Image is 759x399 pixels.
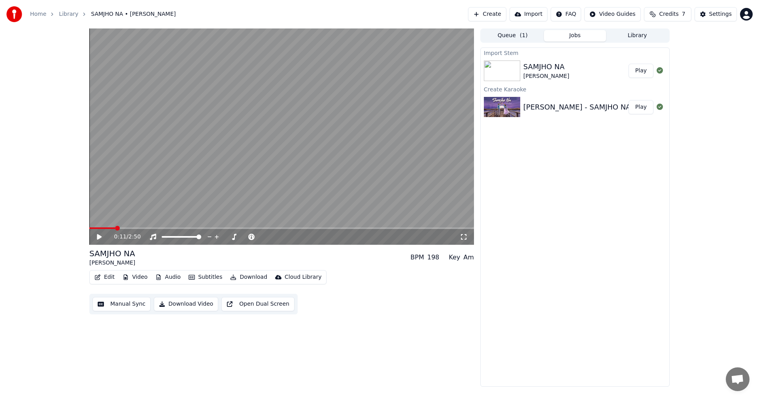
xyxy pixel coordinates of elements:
button: Jobs [544,30,606,42]
div: Open chat [726,367,750,391]
div: BPM [410,253,424,262]
img: youka [6,6,22,22]
div: Am [463,253,474,262]
div: Import Stem [481,48,669,57]
a: Home [30,10,46,18]
button: Queue [481,30,544,42]
div: [PERSON_NAME] [523,72,569,80]
div: Settings [709,10,732,18]
button: Subtitles [185,272,225,283]
button: Open Dual Screen [221,297,295,311]
span: 2:50 [128,233,141,241]
div: SAMJHO NA [523,61,569,72]
button: Play [629,100,653,114]
button: Credits7 [644,7,691,21]
span: Credits [659,10,678,18]
nav: breadcrumb [30,10,176,18]
div: 198 [427,253,440,262]
button: Download Video [154,297,218,311]
span: 7 [682,10,685,18]
button: Play [629,64,653,78]
div: [PERSON_NAME] - SAMJHO NA [523,102,631,113]
div: SAMJHO NA [89,248,135,259]
div: / [114,233,133,241]
button: Create [468,7,506,21]
div: Key [449,253,460,262]
button: Library [606,30,668,42]
div: Create Karaoke [481,84,669,94]
button: Manual Sync [93,297,151,311]
div: Cloud Library [285,273,321,281]
span: 0:11 [114,233,126,241]
button: Download [227,272,270,283]
button: Video Guides [584,7,640,21]
button: Edit [91,272,118,283]
button: Settings [695,7,737,21]
span: SAMJHO NA • [PERSON_NAME] [91,10,176,18]
button: Audio [152,272,184,283]
div: [PERSON_NAME] [89,259,135,267]
button: Import [510,7,548,21]
span: ( 1 ) [520,32,528,40]
a: Library [59,10,78,18]
button: Video [119,272,151,283]
button: FAQ [551,7,581,21]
